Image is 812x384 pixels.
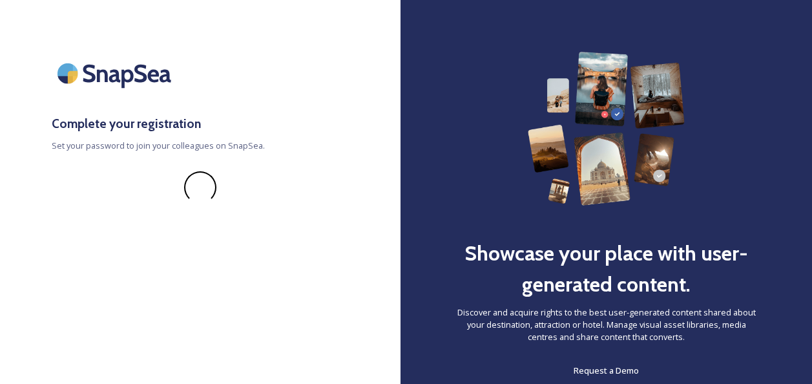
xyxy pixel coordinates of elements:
h2: Showcase your place with user-generated content. [452,238,760,300]
span: Request a Demo [574,365,639,376]
img: 63b42ca75bacad526042e722_Group%20154-p-800.png [528,52,684,206]
span: Discover and acquire rights to the best user-generated content shared about your destination, att... [452,306,760,344]
img: SnapSea Logo [52,52,181,95]
h3: Complete your registration [52,114,349,133]
span: Set your password to join your colleagues on SnapSea. [52,140,349,152]
a: Request a Demo [574,363,639,378]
